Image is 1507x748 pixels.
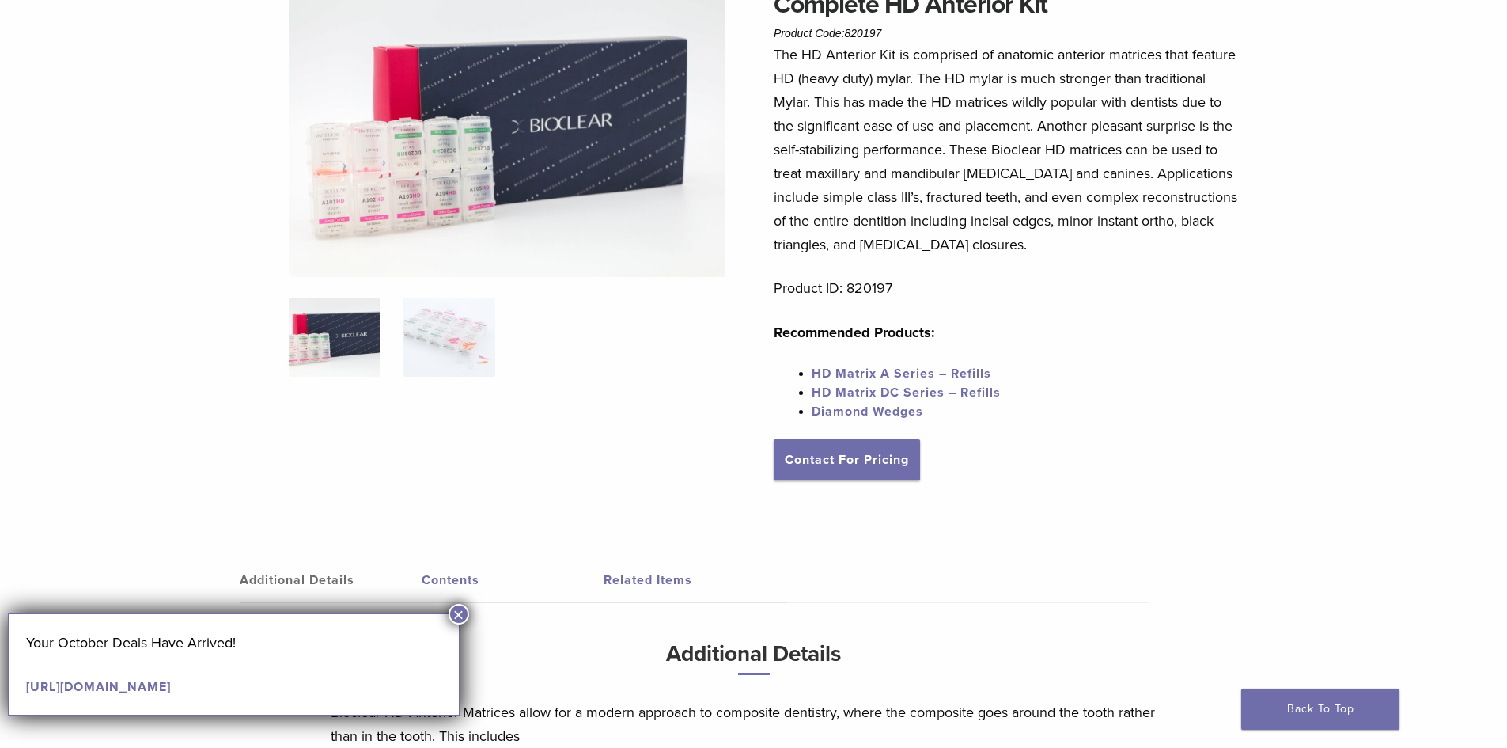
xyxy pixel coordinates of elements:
[331,701,1177,748] p: Bioclear HD Anterior Matrices allow for a modern approach to composite dentistry, where the compo...
[812,366,991,382] a: HD Matrix A Series – Refills
[774,43,1239,256] p: The HD Anterior Kit is comprised of anatomic anterior matrices that feature HD (heavy duty) mylar...
[289,298,380,377] img: IMG_8088-1-324x324.jpg
[845,27,882,40] span: 820197
[774,276,1239,300] p: Product ID: 820197
[774,27,881,40] span: Product Code:
[774,324,935,341] strong: Recommended Products:
[1241,689,1399,730] a: Back To Top
[774,439,920,480] a: Contact For Pricing
[449,604,469,625] button: Close
[403,298,494,377] img: Complete HD Anterior Kit - Image 2
[422,558,604,602] a: Contents
[812,385,1001,401] a: HD Matrix DC Series – Refills
[26,679,171,695] a: [URL][DOMAIN_NAME]
[604,558,786,602] a: Related Items
[26,631,442,655] p: Your October Deals Have Arrived!
[812,404,923,420] a: Diamond Wedges
[331,635,1177,688] h3: Additional Details
[240,558,422,602] a: Additional Details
